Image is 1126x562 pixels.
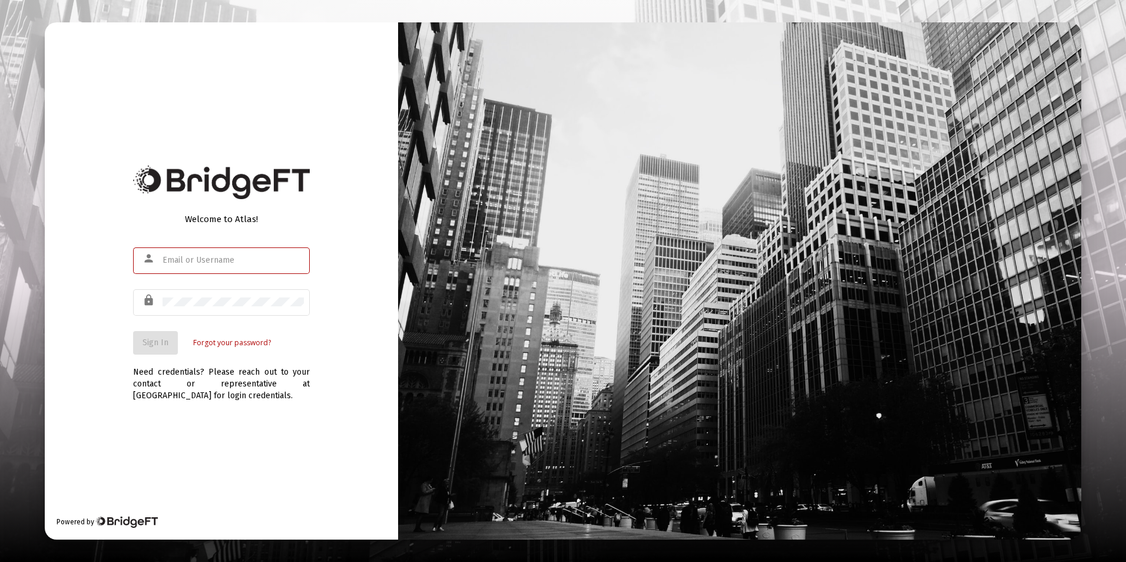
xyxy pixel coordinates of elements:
[133,166,310,199] img: Bridge Financial Technology Logo
[57,516,157,528] div: Powered by
[143,338,168,348] span: Sign In
[133,331,178,355] button: Sign In
[133,213,310,225] div: Welcome to Atlas!
[143,252,157,266] mat-icon: person
[193,337,271,349] a: Forgot your password?
[95,516,157,528] img: Bridge Financial Technology Logo
[143,293,157,308] mat-icon: lock
[163,256,304,265] input: Email or Username
[133,355,310,402] div: Need credentials? Please reach out to your contact or representative at [GEOGRAPHIC_DATA] for log...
